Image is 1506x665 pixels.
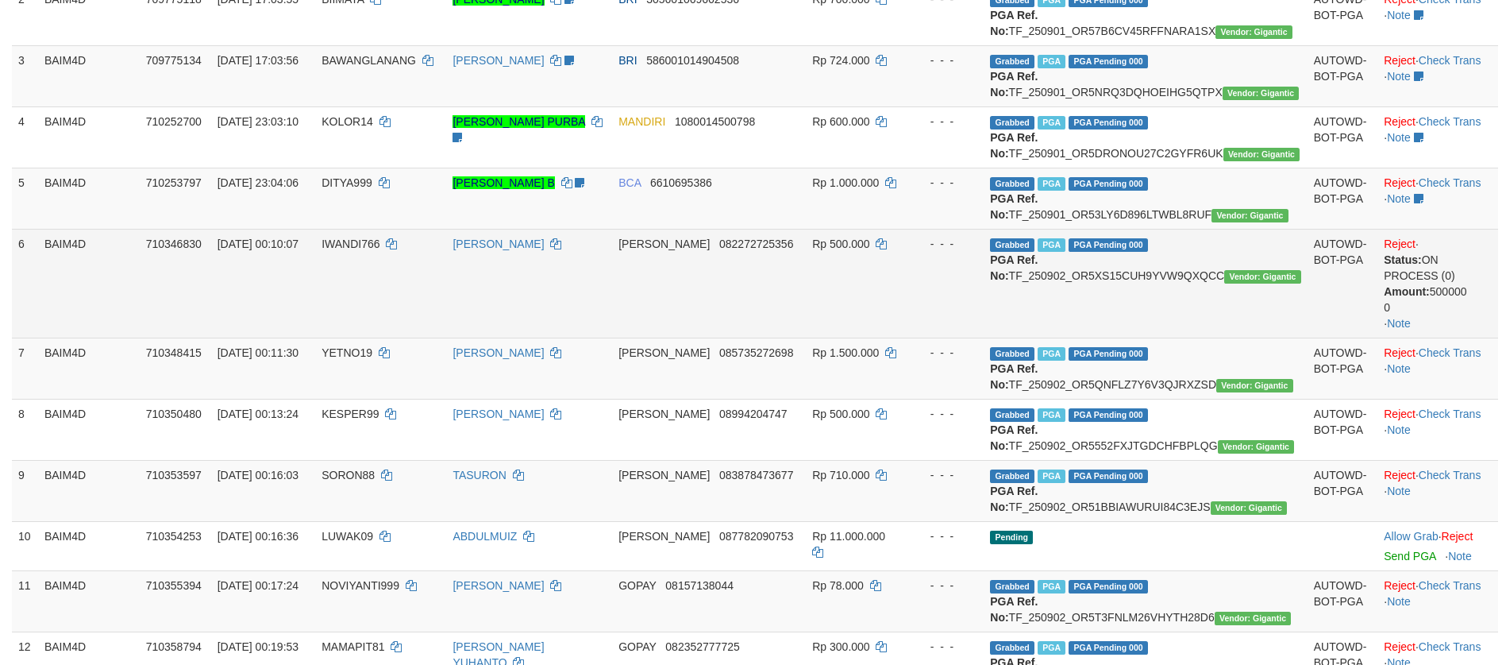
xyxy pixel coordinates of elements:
span: Rp 600.000 [812,115,869,128]
div: - - - [915,528,978,544]
td: 4 [12,106,38,168]
span: Marked by aeoriva [1038,580,1065,593]
span: Rp 78.000 [812,579,864,592]
a: Check Trans [1419,346,1481,359]
td: TF_250902_OR5T3FNLM26VHYTH28D6 [984,570,1308,632]
span: Rp 300.000 [812,640,869,653]
span: Copy 083878473677 to clipboard [719,469,793,481]
td: TF_250902_OR5XS15CUH9YVW9QXQCC [984,229,1308,338]
span: LUWAK09 [322,530,373,543]
span: Rp 11.000.000 [812,530,885,543]
span: [PERSON_NAME] [618,346,710,359]
span: KESPER99 [322,408,379,420]
td: · · [1377,570,1498,632]
div: - - - [915,236,978,252]
span: Copy 087782090753 to clipboard [719,530,793,543]
td: · · [1377,106,1498,168]
span: Rp 710.000 [812,469,869,481]
span: [DATE] 00:16:36 [218,530,299,543]
span: Grabbed [990,580,1034,593]
a: Reject [1442,530,1473,543]
a: [PERSON_NAME] [453,579,544,592]
span: Copy 586001014904508 to clipboard [646,54,739,67]
b: PGA Ref. No: [990,423,1038,452]
span: Copy 082352777725 to clipboard [665,640,739,653]
b: PGA Ref. No: [990,253,1038,282]
a: Reject [1384,238,1415,250]
span: 710355394 [146,579,202,592]
td: TF_250901_OR5NRQ3DQHOEIHG5QTPX [984,45,1308,106]
a: Reject [1384,176,1415,189]
span: Rp 1.500.000 [812,346,879,359]
td: AUTOWD-BOT-PGA [1308,338,1377,399]
a: Send PGA [1384,550,1435,563]
a: Note [1448,550,1472,563]
span: Marked by aeoriva [1038,641,1065,655]
span: PGA Pending [1069,347,1148,361]
a: Check Trans [1419,579,1481,592]
span: 710354253 [146,530,202,543]
span: · [1384,530,1441,543]
span: [DATE] 00:13:24 [218,408,299,420]
span: KOLOR14 [322,115,373,128]
span: Vendor URL: https://order5.1velocity.biz [1224,270,1301,284]
div: ON PROCESS (0) 500000 0 [1384,252,1492,315]
a: [PERSON_NAME] [453,54,544,67]
span: IWANDI766 [322,238,379,250]
a: Check Trans [1419,176,1481,189]
td: BAIM4D [38,521,140,570]
td: BAIM4D [38,106,140,168]
span: [DATE] 00:17:24 [218,579,299,592]
span: Vendor URL: https://order5.1velocity.biz [1215,612,1292,625]
a: Check Trans [1419,408,1481,420]
span: Marked by aeoriva [1038,177,1065,191]
td: · · [1377,229,1498,338]
span: 710353597 [146,469,202,481]
td: TF_250901_OR5DRONOU27C2GYFR6UK [984,106,1308,168]
span: Grabbed [990,177,1034,191]
span: 710253797 [146,176,202,189]
td: 9 [12,460,38,521]
span: Copy 08157138044 to clipboard [665,579,734,592]
span: Vendor URL: https://order5.1velocity.biz [1215,25,1292,39]
span: Grabbed [990,470,1034,483]
a: [PERSON_NAME] B [453,176,554,189]
a: Note [1387,131,1411,144]
div: - - - [915,345,978,361]
span: PGA Pending [1069,408,1148,422]
td: AUTOWD-BOT-PGA [1308,570,1377,632]
span: PGA Pending [1069,177,1148,191]
span: BRI [618,54,637,67]
td: · · [1377,399,1498,460]
td: 10 [12,521,38,570]
a: Note [1387,192,1411,205]
td: BAIM4D [38,338,140,399]
span: 709775134 [146,54,202,67]
div: - - - [915,578,978,593]
span: GOPAY [618,640,656,653]
a: Check Trans [1419,469,1481,481]
b: PGA Ref. No: [990,362,1038,391]
span: Grabbed [990,238,1034,252]
a: Check Trans [1419,54,1481,67]
a: Note [1387,9,1411,21]
a: [PERSON_NAME] [453,238,544,250]
td: · · [1377,168,1498,229]
td: 3 [12,45,38,106]
span: [DATE] 17:03:56 [218,54,299,67]
span: BCA [618,176,641,189]
span: Rp 1.000.000 [812,176,879,189]
span: Copy 6610695386 to clipboard [650,176,712,189]
span: Grabbed [990,55,1034,68]
a: Note [1387,423,1411,436]
span: Vendor URL: https://order5.1velocity.biz [1223,87,1300,100]
td: · · [1377,460,1498,521]
td: BAIM4D [38,229,140,338]
b: PGA Ref. No: [990,595,1038,624]
a: Allow Grab [1384,530,1438,543]
span: PGA Pending [1069,641,1148,655]
div: - - - [915,467,978,483]
a: TASURON [453,469,506,481]
a: Note [1387,595,1411,608]
a: Reject [1384,408,1415,420]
